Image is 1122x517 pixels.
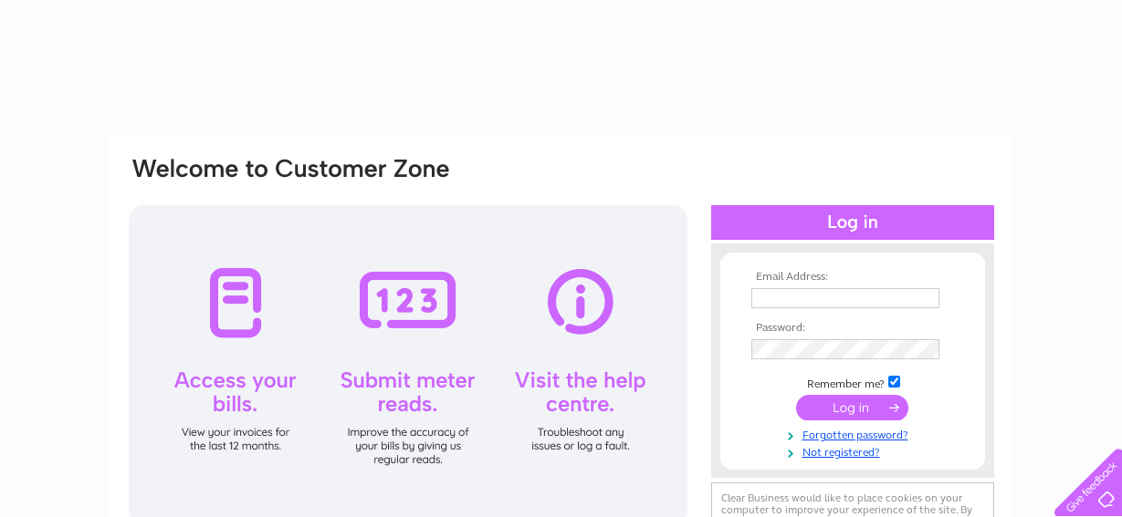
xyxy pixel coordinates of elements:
td: Remember me? [747,373,959,391]
a: Forgotten password? [751,425,959,442]
input: Submit [796,395,908,420]
th: Email Address: [747,271,959,284]
a: Not registered? [751,442,959,460]
th: Password: [747,322,959,335]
